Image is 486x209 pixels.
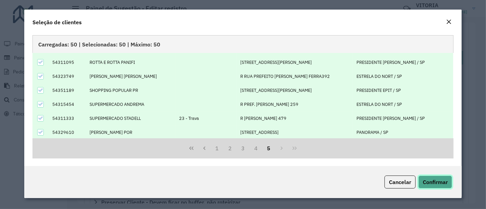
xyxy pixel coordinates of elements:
td: [STREET_ADDRESS][PERSON_NAME] [237,55,353,69]
td: 54311333 [49,111,86,125]
button: Previous Page [198,142,211,155]
em: Fechar [446,19,451,25]
td: [STREET_ADDRESS] [237,125,353,139]
td: PANORAMA / SP [353,125,454,139]
button: 2 [224,142,237,155]
td: 23 - Trava [176,111,237,125]
button: Cancelar [384,176,416,189]
td: SUPERMERCADO STADELL [86,111,175,125]
td: PRESIDENTE [PERSON_NAME] / SP [353,55,454,69]
td: 54311095 [49,55,86,69]
td: PRESIDENTE [PERSON_NAME] / SP [353,111,454,125]
td: SHOPPING POPULAR PR [86,83,175,97]
td: 54329610 [49,125,86,139]
td: R RUA PREFEITO [PERSON_NAME] FERRA392 [237,69,353,83]
button: Confirmar [418,176,452,189]
td: SUPERMERCADO ANDREMA [86,97,175,111]
td: [STREET_ADDRESS][PERSON_NAME] [237,83,353,97]
span: Cancelar [389,179,411,185]
button: Close [444,18,454,27]
td: PRESIDENTE EPIT / SP [353,83,454,97]
td: 54351189 [49,83,86,97]
td: 54315454 [49,97,86,111]
button: 3 [237,142,249,155]
div: Carregadas: 50 | Selecionadas: 50 | Máximo: 50 [32,35,454,53]
button: First Page [185,142,198,155]
span: Confirmar [423,179,448,185]
td: 54323749 [49,69,86,83]
button: 1 [211,142,224,155]
td: ROTTA E ROTTA PANIFI [86,55,175,69]
td: ESTRELA DO NORT / SP [353,69,454,83]
h4: Seleção de clientes [32,18,82,26]
td: [PERSON_NAME] [PERSON_NAME] [86,69,175,83]
td: ESTRELA DO NORT / SP [353,97,454,111]
button: 5 [262,142,275,155]
td: R PREF. [PERSON_NAME] 259 [237,97,353,111]
td: R [PERSON_NAME] 479 [237,111,353,125]
button: 4 [249,142,262,155]
td: [PERSON_NAME] POR [86,125,175,139]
